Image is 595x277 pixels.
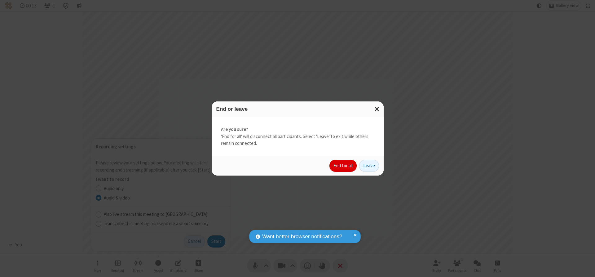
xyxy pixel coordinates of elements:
[212,117,384,156] div: 'End for all' will disconnect all participants. Select 'Leave' to exit while others remain connec...
[371,101,384,117] button: Close modal
[329,160,357,172] button: End for all
[262,233,342,241] span: Want better browser notifications?
[216,106,379,112] h3: End or leave
[221,126,374,133] strong: Are you sure?
[359,160,379,172] button: Leave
